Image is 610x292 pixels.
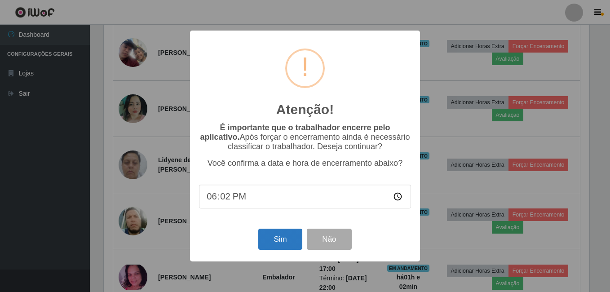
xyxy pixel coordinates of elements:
[276,102,334,118] h2: Atenção!
[200,123,390,142] b: É importante que o trabalhador encerre pelo aplicativo.
[307,229,351,250] button: Não
[258,229,302,250] button: Sim
[199,159,411,168] p: Você confirma a data e hora de encerramento abaixo?
[199,123,411,151] p: Após forçar o encerramento ainda é necessário classificar o trabalhador. Deseja continuar?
